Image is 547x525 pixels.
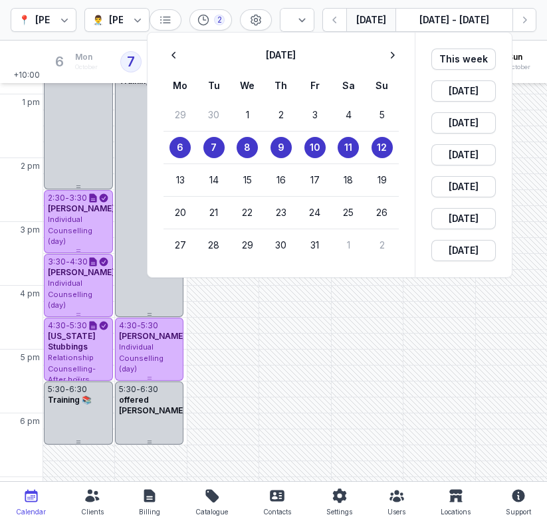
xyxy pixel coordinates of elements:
[278,141,284,154] time: 9
[185,49,376,62] h2: [DATE]
[242,239,253,252] time: 29
[242,206,253,219] time: 22
[377,141,387,154] time: 12
[164,78,197,94] div: Mo
[365,78,399,94] div: Su
[169,137,191,158] button: 6
[203,235,225,256] button: 28
[209,206,218,219] time: 21
[243,173,252,187] time: 15
[439,211,488,227] span: [DATE]
[197,78,231,94] div: Tu
[304,235,326,256] button: 31
[169,169,191,191] button: 13
[431,208,496,229] button: [DATE]
[175,108,186,122] time: 29
[376,206,387,219] time: 26
[439,179,488,195] span: [DATE]
[177,141,183,154] time: 6
[271,235,292,256] button: 30
[203,137,225,158] button: 7
[344,141,352,154] time: 11
[237,169,258,191] button: 15
[431,176,496,197] button: [DATE]
[208,108,219,122] time: 30
[278,108,284,122] time: 2
[231,78,265,94] div: We
[175,206,186,219] time: 20
[439,243,488,259] span: [DATE]
[176,173,185,187] time: 13
[237,202,258,223] button: 22
[304,104,326,126] button: 3
[237,235,258,256] button: 29
[304,169,326,191] button: 17
[310,173,320,187] time: 17
[310,141,320,154] time: 10
[169,202,191,223] button: 20
[346,108,352,122] time: 4
[431,112,496,134] button: [DATE]
[439,83,488,99] span: [DATE]
[209,173,219,187] time: 14
[175,239,186,252] time: 27
[338,169,359,191] button: 18
[271,202,292,223] button: 23
[338,137,359,158] button: 11
[380,239,385,252] time: 2
[372,202,393,223] button: 26
[211,141,217,154] time: 7
[312,108,318,122] time: 3
[380,108,385,122] time: 5
[372,169,393,191] button: 19
[275,239,286,252] time: 30
[439,115,488,131] span: [DATE]
[271,104,292,126] button: 2
[347,239,350,252] time: 1
[431,49,496,70] button: This week
[378,173,387,187] time: 19
[237,137,258,158] button: 8
[271,137,292,158] button: 9
[246,108,249,122] time: 1
[203,169,225,191] button: 14
[431,240,496,261] button: [DATE]
[298,78,332,94] div: Fr
[304,202,326,223] button: 24
[208,239,219,252] time: 28
[338,235,359,256] button: 1
[439,147,488,163] span: [DATE]
[244,141,251,154] time: 8
[169,235,191,256] button: 27
[372,137,393,158] button: 12
[309,206,320,219] time: 24
[343,206,354,219] time: 25
[169,104,191,126] button: 29
[439,51,488,67] span: This week
[338,202,359,223] button: 25
[344,173,353,187] time: 18
[203,104,225,126] button: 30
[372,235,393,256] button: 2
[304,137,326,158] button: 10
[265,78,298,94] div: Th
[237,104,258,126] button: 1
[271,169,292,191] button: 16
[203,202,225,223] button: 21
[310,239,319,252] time: 31
[431,144,496,165] button: [DATE]
[332,78,366,94] div: Sa
[338,104,359,126] button: 4
[431,80,496,102] button: [DATE]
[276,173,286,187] time: 16
[276,206,286,219] time: 23
[372,104,393,126] button: 5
